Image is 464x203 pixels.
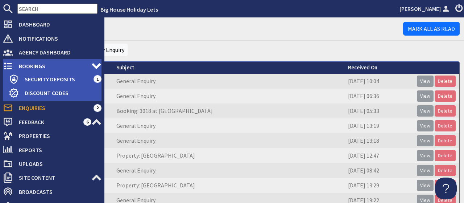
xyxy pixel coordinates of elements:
[435,120,456,131] a: Delete
[113,89,344,103] td: General Enquiry
[100,6,158,13] a: Big House Holiday Lets
[17,4,98,14] input: SEARCH
[9,87,101,99] a: Discount Codes
[113,148,344,163] td: Property: [GEOGRAPHIC_DATA]
[13,102,94,114] span: Enquiries
[403,22,460,36] a: Mark All As Read
[435,105,456,117] a: Delete
[344,74,413,89] td: [DATE] 10:04
[417,90,434,102] a: View
[83,118,91,126] span: 6
[435,135,456,146] a: Delete
[13,158,101,170] span: Uploads
[435,165,456,176] a: Delete
[344,62,413,74] th: Received On
[399,4,451,13] a: [PERSON_NAME]
[417,120,434,131] a: View
[94,75,101,82] span: 1
[19,87,101,99] span: Discount Codes
[3,46,101,58] a: Agency Dashboard
[344,163,413,178] td: [DATE] 08:42
[3,33,101,44] a: Notifications
[435,76,456,87] a: Delete
[417,165,434,176] a: View
[344,178,413,193] td: [DATE] 13:29
[344,133,413,148] td: [DATE] 13:18
[13,33,101,44] span: Notifications
[417,135,434,146] a: View
[113,178,344,193] td: Property: [GEOGRAPHIC_DATA]
[13,130,101,142] span: Properties
[344,89,413,103] td: [DATE] 06:36
[113,133,344,148] td: General Enquiry
[3,158,101,170] a: Uploads
[344,103,413,118] td: [DATE] 05:33
[435,180,456,191] a: Delete
[113,103,344,118] td: Booking: 3018 at [GEOGRAPHIC_DATA]
[3,116,101,128] a: Feedback 6
[435,178,457,199] iframe: Toggle Customer Support
[13,60,91,72] span: Bookings
[94,104,101,111] span: 2
[435,150,456,161] a: Delete
[94,46,124,53] a: New Enquiry
[13,116,83,128] span: Feedback
[9,73,101,85] a: Security Deposits 1
[13,172,91,183] span: Site Content
[13,19,101,30] span: Dashboard
[3,19,101,30] a: Dashboard
[3,102,101,114] a: Enquiries 2
[3,130,101,142] a: Properties
[3,144,101,156] a: Reports
[417,180,434,191] a: View
[113,163,344,178] td: General Enquiry
[344,148,413,163] td: [DATE] 12:47
[113,118,344,133] td: General Enquiry
[113,62,344,74] th: Subject
[344,118,413,133] td: [DATE] 13:19
[13,46,101,58] span: Agency Dashboard
[3,60,101,72] a: Bookings
[13,186,101,198] span: Broadcasts
[3,186,101,198] a: Broadcasts
[19,73,94,85] span: Security Deposits
[435,90,456,102] a: Delete
[417,105,434,117] a: View
[417,150,434,161] a: View
[113,74,344,89] td: General Enquiry
[3,172,101,183] a: Site Content
[13,144,101,156] span: Reports
[417,76,434,87] a: View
